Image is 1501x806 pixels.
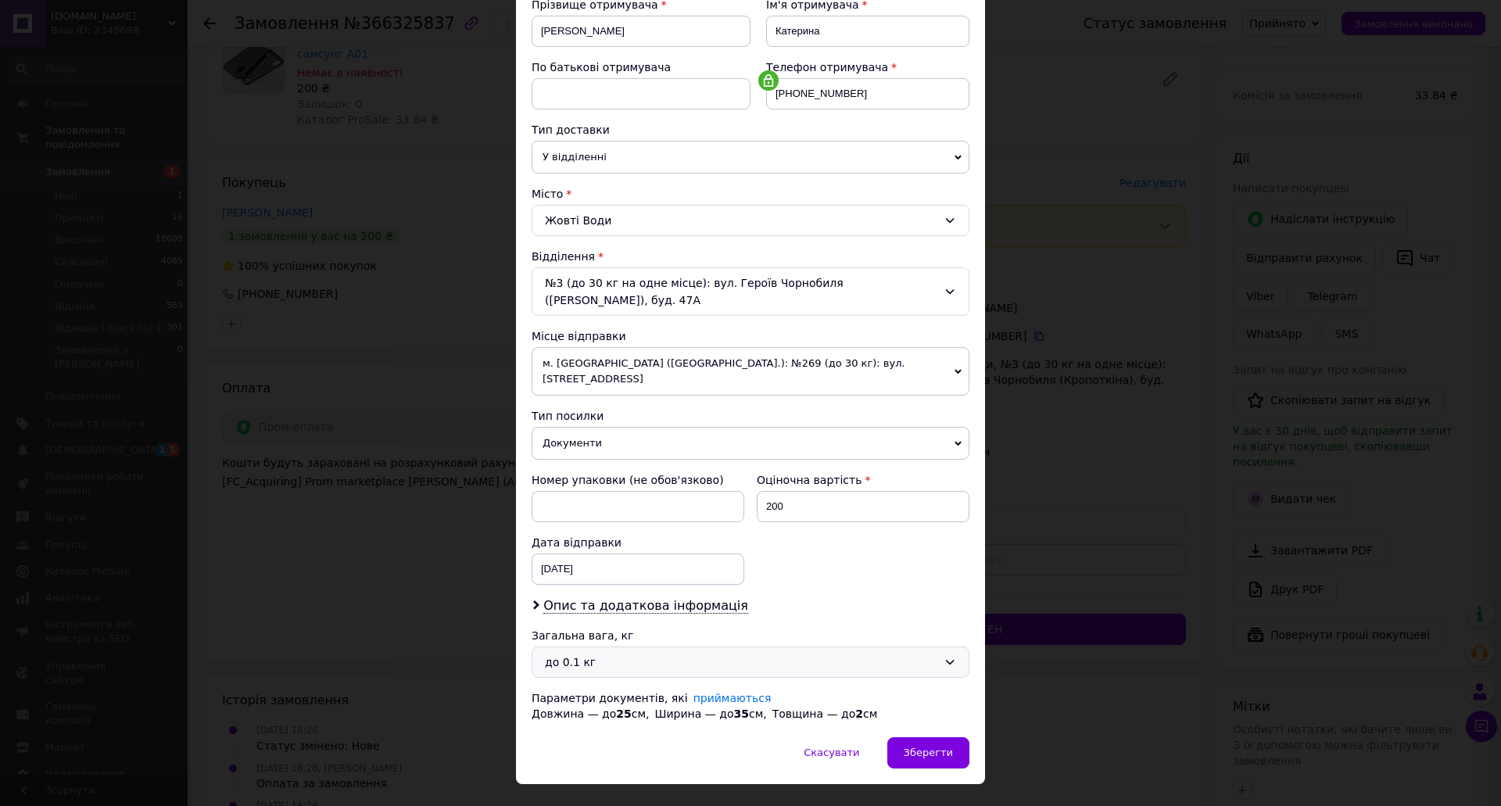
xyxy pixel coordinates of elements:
[616,707,631,720] span: 25
[532,690,969,722] div: Параметри документів, які Довжина — до см, Ширина — до см, Товщина — до см
[532,205,969,236] div: Жовті Води
[532,141,969,174] span: У відділенні
[532,347,969,396] span: м. [GEOGRAPHIC_DATA] ([GEOGRAPHIC_DATA].): №269 (до 30 кг): вул. [STREET_ADDRESS]
[766,78,969,109] input: +380
[532,249,969,264] div: Відділення
[904,747,953,758] span: Зберегти
[855,707,863,720] span: 2
[532,61,671,73] span: По батькові отримувача
[545,654,937,671] div: до 0.1 кг
[532,124,610,136] span: Тип доставки
[532,186,969,202] div: Місто
[532,330,626,342] span: Місце відправки
[532,472,744,488] div: Номер упаковки (не обов'язково)
[532,410,604,422] span: Тип посилки
[766,61,888,73] span: Телефон отримувача
[543,598,748,614] span: Опис та додаткова інформація
[693,692,772,704] a: приймаються
[532,267,969,316] div: №3 (до 30 кг на одне місце): вул. Героїв Чорнобиля ([PERSON_NAME]), буд. 47А
[532,427,969,460] span: Документи
[757,472,969,488] div: Оціночна вартість
[532,628,969,643] div: Загальна вага, кг
[733,707,748,720] span: 35
[532,535,744,550] div: Дата відправки
[804,747,859,758] span: Скасувати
